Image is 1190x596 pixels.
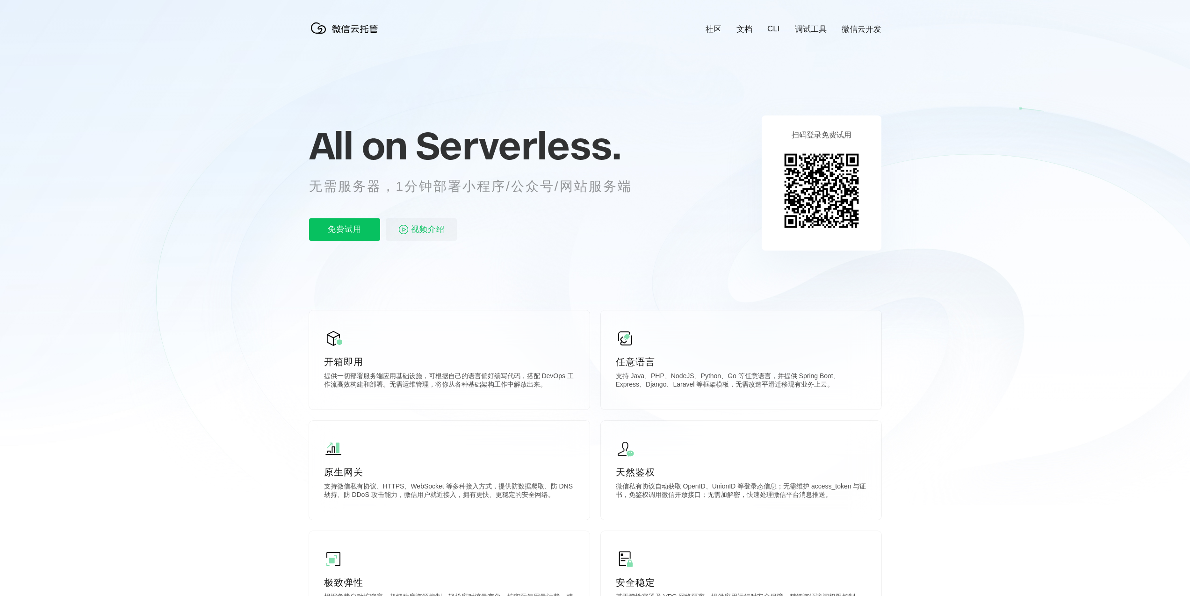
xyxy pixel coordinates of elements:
span: 视频介绍 [411,218,445,241]
a: CLI [767,24,779,34]
a: 文档 [736,24,752,35]
p: 扫码登录免费试用 [792,130,851,140]
img: video_play.svg [398,224,409,235]
p: 任意语言 [616,355,866,368]
p: 安全稳定 [616,576,866,589]
a: 调试工具 [795,24,827,35]
span: All on [309,122,407,169]
p: 微信私有协议自动获取 OpenID、UnionID 等登录态信息；无需维护 access_token 与证书，免鉴权调用微信开放接口；无需加解密，快速处理微信平台消息推送。 [616,482,866,501]
p: 支持 Java、PHP、NodeJS、Python、Go 等任意语言，并提供 Spring Boot、Express、Django、Laravel 等框架模板，无需改造平滑迁移现有业务上云。 [616,372,866,391]
p: 天然鉴权 [616,466,866,479]
p: 提供一切部署服务端应用基础设施，可根据自己的语言偏好编写代码，搭配 DevOps 工作流高效构建和部署。无需运维管理，将你从各种基础架构工作中解放出来。 [324,372,575,391]
p: 极致弹性 [324,576,575,589]
span: Serverless. [416,122,621,169]
p: 原生网关 [324,466,575,479]
a: 微信云托管 [309,31,384,39]
p: 免费试用 [309,218,380,241]
p: 支持微信私有协议、HTTPS、WebSocket 等多种接入方式，提供防数据爬取、防 DNS 劫持、防 DDoS 攻击能力，微信用户就近接入，拥有更快、更稳定的安全网络。 [324,482,575,501]
img: 微信云托管 [309,19,384,37]
a: 社区 [706,24,721,35]
p: 开箱即用 [324,355,575,368]
p: 无需服务器，1分钟部署小程序/公众号/网站服务端 [309,177,649,196]
a: 微信云开发 [842,24,881,35]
